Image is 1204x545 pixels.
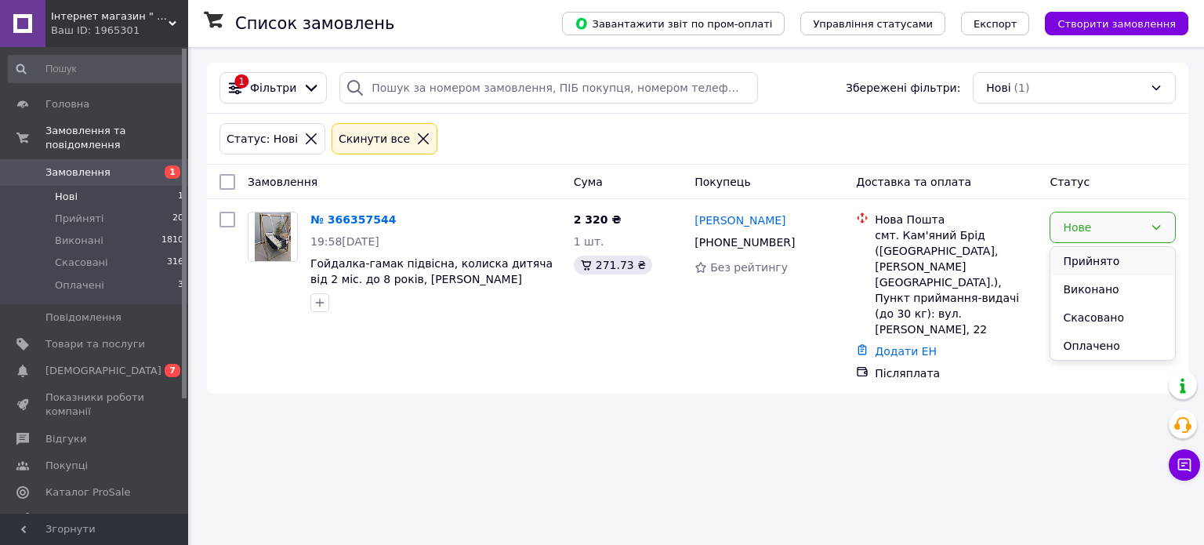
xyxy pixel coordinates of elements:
span: Нові [55,190,78,204]
div: смт. Кам'яний Брід ([GEOGRAPHIC_DATA], [PERSON_NAME][GEOGRAPHIC_DATA].), Пункт приймання-видачі (... [875,227,1037,337]
span: Створити замовлення [1057,18,1176,30]
div: [PHONE_NUMBER] [691,231,798,253]
div: 271.73 ₴ [574,256,652,274]
div: Нова Пошта [875,212,1037,227]
span: Інтернет магазин " Лавка рукоділля " [51,9,169,24]
span: Головна [45,97,89,111]
span: Статус [1050,176,1090,188]
span: Cума [574,176,603,188]
span: 1 шт. [574,235,604,248]
span: Без рейтингу [710,261,788,274]
li: Виконано [1050,275,1175,303]
span: Аналітика [45,512,100,526]
a: Створити замовлення [1029,16,1188,29]
span: (1) [1014,82,1030,94]
span: Нові [986,80,1010,96]
span: Замовлення [248,176,317,188]
span: Доставка та оплата [856,176,971,188]
span: Завантажити звіт по пром-оплаті [575,16,772,31]
li: Скасовано [1050,303,1175,332]
a: Додати ЕН [875,345,937,358]
span: Скасовані [55,256,108,270]
li: Прийнято [1050,247,1175,275]
li: Оплачено [1050,332,1175,360]
span: 1810 [161,234,183,248]
span: Оплачені [55,278,104,292]
span: 1 [165,165,180,179]
div: Статус: Нові [223,130,301,147]
span: 2 320 ₴ [574,213,622,226]
span: Збережені фільтри: [846,80,960,96]
span: 316 [167,256,183,270]
div: Ваш ID: 1965301 [51,24,188,38]
span: Експорт [974,18,1017,30]
span: Замовлення [45,165,111,180]
span: Повідомлення [45,311,121,325]
span: Товари та послуги [45,337,145,351]
a: Фото товару [248,212,298,262]
span: [DEMOGRAPHIC_DATA] [45,364,161,378]
span: Покупці [45,459,88,473]
button: Завантажити звіт по пром-оплаті [562,12,785,35]
span: Каталог ProSale [45,485,130,500]
input: Пошук за номером замовлення, ПІБ покупця, номером телефону, Email, номером накладної [339,72,757,104]
button: Чат з покупцем [1169,449,1200,481]
button: Експорт [961,12,1030,35]
img: Фото товару [255,213,292,261]
div: Нове [1063,219,1144,236]
div: Cкинути все [335,130,413,147]
a: [PERSON_NAME] [694,213,785,228]
a: Гойдалка-гамак підвісна, колиска дитяча від 2 міс. до 8 років, [PERSON_NAME] трансформер, стійка ... [310,257,553,301]
span: Виконані [55,234,103,248]
span: 3 [178,278,183,292]
span: 19:58[DATE] [310,235,379,248]
span: Покупець [694,176,750,188]
button: Створити замовлення [1045,12,1188,35]
input: Пошук [8,55,185,83]
span: Управління статусами [813,18,933,30]
span: Відгуки [45,432,86,446]
span: 20 [172,212,183,226]
span: Фільтри [250,80,296,96]
span: Прийняті [55,212,103,226]
h1: Список замовлень [235,14,394,33]
span: Показники роботи компанії [45,391,145,419]
div: Післяплата [875,365,1037,381]
span: 7 [165,364,180,377]
button: Управління статусами [800,12,945,35]
span: 1 [178,190,183,204]
a: № 366357544 [310,213,396,226]
span: Замовлення та повідомлення [45,124,188,152]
